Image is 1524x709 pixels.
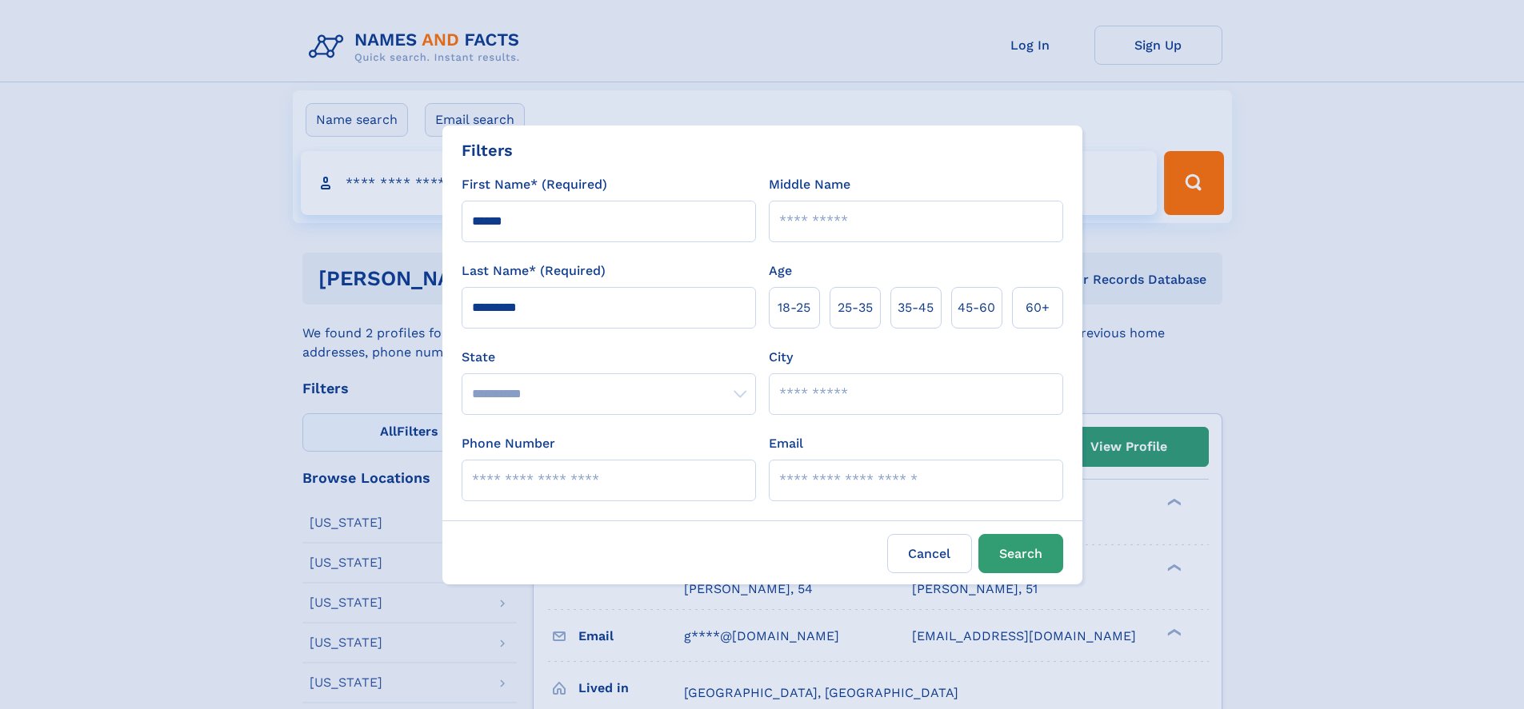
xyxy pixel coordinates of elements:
[958,298,995,317] span: 45‑60
[769,261,792,281] label: Age
[462,138,513,162] div: Filters
[978,534,1063,573] button: Search
[778,298,810,317] span: 18‑25
[462,261,606,281] label: Last Name* (Required)
[462,175,607,194] label: First Name* (Required)
[1026,298,1050,317] span: 60+
[462,348,756,367] label: State
[769,175,850,194] label: Middle Name
[769,348,793,367] label: City
[898,298,934,317] span: 35‑45
[887,534,972,573] label: Cancel
[462,434,555,453] label: Phone Number
[769,434,803,453] label: Email
[838,298,873,317] span: 25‑35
